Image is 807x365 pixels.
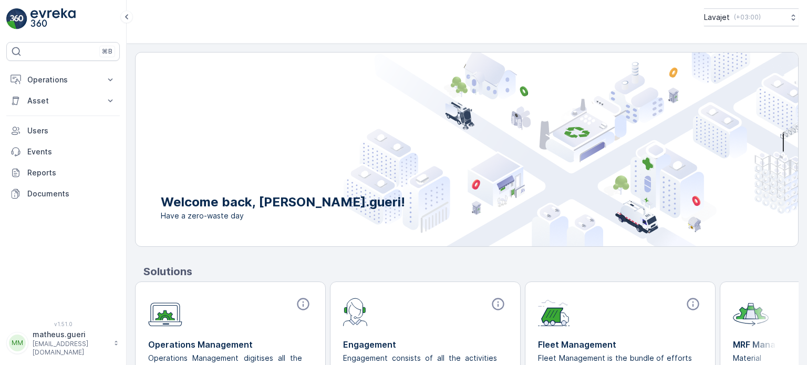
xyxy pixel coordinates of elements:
[704,8,799,26] button: Lavajet(+03:00)
[538,338,702,351] p: Fleet Management
[6,329,120,357] button: MMmatheus.gueri[EMAIL_ADDRESS][DOMAIN_NAME]
[6,120,120,141] a: Users
[538,297,570,326] img: module-icon
[6,183,120,204] a: Documents
[27,189,116,199] p: Documents
[27,126,116,136] p: Users
[102,47,112,56] p: ⌘B
[27,75,99,85] p: Operations
[344,53,798,246] img: city illustration
[343,297,368,326] img: module-icon
[143,264,799,279] p: Solutions
[148,338,313,351] p: Operations Management
[704,12,730,23] p: Lavajet
[33,329,108,340] p: matheus.gueri
[734,13,761,22] p: ( +03:00 )
[161,194,405,211] p: Welcome back, [PERSON_NAME].gueri!
[148,297,182,327] img: module-icon
[343,338,508,351] p: Engagement
[33,340,108,357] p: [EMAIL_ADDRESS][DOMAIN_NAME]
[6,141,120,162] a: Events
[6,69,120,90] button: Operations
[161,211,405,221] span: Have a zero-waste day
[6,321,120,327] span: v 1.51.0
[27,147,116,157] p: Events
[733,297,769,326] img: module-icon
[6,90,120,111] button: Asset
[6,8,27,29] img: logo
[27,96,99,106] p: Asset
[30,8,76,29] img: logo_light-DOdMpM7g.png
[9,335,26,351] div: MM
[6,162,120,183] a: Reports
[27,168,116,178] p: Reports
